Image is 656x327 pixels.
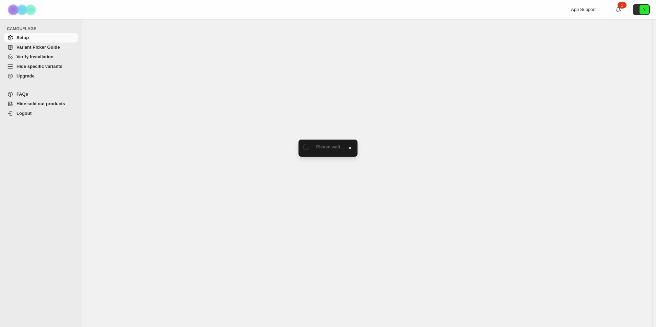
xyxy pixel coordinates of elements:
span: FAQs [16,92,28,97]
button: Avatar with initials Y [633,4,650,15]
span: Please wait... [316,144,344,149]
span: Hide sold out products [16,101,65,106]
a: Upgrade [4,71,78,81]
a: Hide sold out products [4,99,78,109]
a: Verify Installation [4,52,78,62]
a: FAQs [4,89,78,99]
span: Setup [16,35,29,40]
a: Setup [4,33,78,43]
span: App Support [571,7,596,12]
img: Camouflage [5,0,40,19]
text: Y [643,8,646,12]
span: Logout [16,111,32,116]
a: Variant Picker Guide [4,43,78,52]
span: Avatar with initials Y [640,5,649,14]
a: 1 [615,6,622,13]
span: Variant Picker Guide [16,45,60,50]
a: Hide specific variants [4,62,78,71]
span: Upgrade [16,73,35,78]
div: 1 [618,2,626,9]
span: CAMOUFLAGE [7,26,79,32]
span: Verify Installation [16,54,54,59]
span: Hide specific variants [16,64,62,69]
a: Logout [4,109,78,118]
